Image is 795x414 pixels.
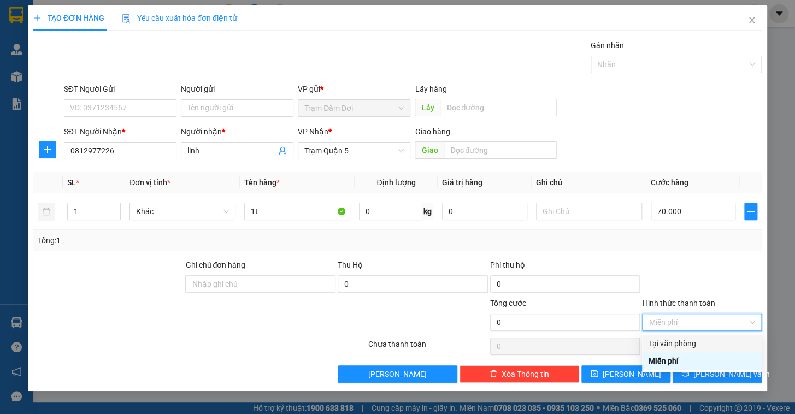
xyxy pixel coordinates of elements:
span: [PERSON_NAME] [368,368,427,380]
div: Miễn phí [649,355,755,367]
input: VD: Bàn, Ghế [244,203,350,220]
div: VP gửi [298,83,410,95]
label: Gán nhãn [591,41,624,50]
div: SĐT Người Nhận [64,126,176,138]
span: Xóa Thông tin [502,368,549,380]
div: Phí thu hộ [490,259,640,275]
button: Close [737,5,767,36]
span: plus [33,14,41,22]
span: Đơn vị tính [129,178,170,187]
span: Tổng cước [490,299,526,307]
span: [PERSON_NAME] [603,368,661,380]
div: Tổng: 1 [38,234,308,246]
span: Miễn phí [649,314,755,330]
input: Ghi Chú [536,203,642,220]
span: SL [67,178,76,187]
span: kg [422,203,433,220]
input: Ghi chú đơn hàng [185,275,335,293]
span: Lấy hàng [415,85,446,93]
span: TẠO ĐƠN HÀNG [33,14,104,22]
input: 0 [442,203,527,220]
span: user-add [278,146,287,155]
img: icon [122,14,131,23]
div: SĐT Người Gửi [64,83,176,95]
div: 0939123121 [78,49,155,64]
span: Định lượng [376,178,415,187]
div: Chưa thanh toán [367,338,489,357]
th: Ghi chú [532,172,646,193]
div: Người nhận [181,126,293,138]
span: save [591,370,598,378]
span: VP Nhận [298,127,328,136]
label: Hình thức thanh toán [642,299,715,307]
span: plus [39,145,56,154]
span: delete [490,370,497,378]
label: Ghi chú đơn hàng [185,261,245,269]
div: Trạm Quận 5 [78,9,155,36]
div: Trạm Đầm Dơi [9,9,70,36]
span: Lấy [415,99,440,116]
button: plus [744,203,757,220]
div: bg [78,36,155,49]
span: [PERSON_NAME] và In [693,368,770,380]
input: Dọc đường [444,141,557,159]
input: Dọc đường [440,99,557,116]
button: plus [39,141,56,158]
button: save[PERSON_NAME] [581,365,670,383]
span: Tên hàng [244,178,280,187]
span: Cước hàng [651,178,688,187]
span: Khác [136,203,229,220]
button: printer[PERSON_NAME] và In [673,365,762,383]
span: close [747,16,756,25]
span: Giá trị hàng [442,178,482,187]
span: Gửi: [9,10,26,22]
span: Thu Hộ [338,261,363,269]
span: plus [745,207,757,216]
span: tam phước [78,64,126,102]
span: Giao [415,141,444,159]
div: Tại văn phòng [649,338,755,350]
span: printer [681,370,689,378]
div: Người gửi [181,83,293,95]
button: delete [38,203,55,220]
span: Nhận: [78,10,104,22]
span: Giao hàng [415,127,450,136]
button: [PERSON_NAME] [338,365,457,383]
span: Trạm Đầm Dơi [304,100,404,116]
span: Trạm Quận 5 [304,143,404,159]
span: DĐ: [78,70,94,81]
span: Yêu cầu xuất hóa đơn điện tử [122,14,237,22]
button: deleteXóa Thông tin [460,365,579,383]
